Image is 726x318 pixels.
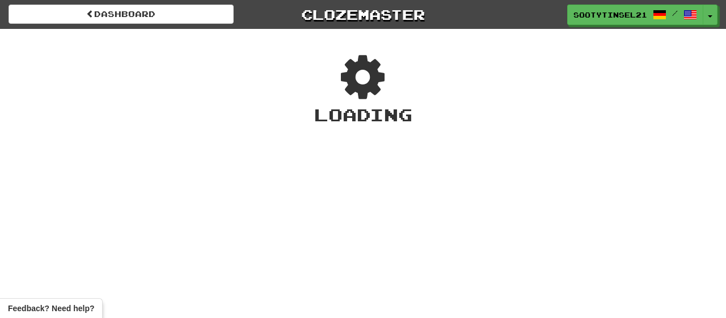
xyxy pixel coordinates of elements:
a: Sootytinsel21 / [567,5,703,25]
a: Dashboard [9,5,234,24]
a: Clozemaster [251,5,476,24]
span: / [672,9,678,17]
span: Sootytinsel21 [573,10,647,20]
span: Open feedback widget [8,303,94,314]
